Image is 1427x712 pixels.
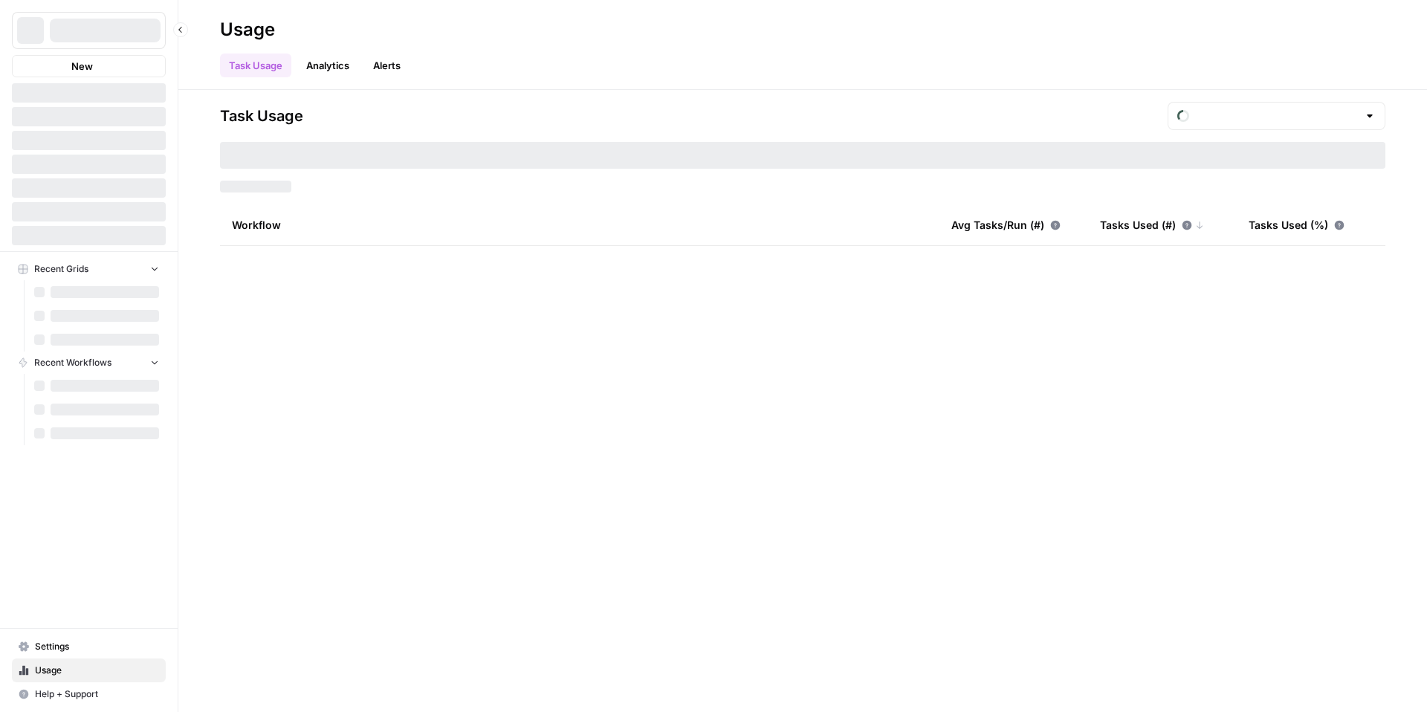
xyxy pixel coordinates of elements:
span: Recent Grids [34,262,88,276]
span: Recent Workflows [34,356,111,369]
button: Help + Support [12,682,166,706]
a: Usage [12,658,166,682]
div: Tasks Used (#) [1100,204,1204,245]
div: Workflow [232,204,928,245]
span: New [71,59,93,74]
button: Alerts [364,54,410,77]
a: Settings [12,635,166,658]
button: Recent Workflows [12,352,166,374]
span: Task Usage [220,106,303,126]
button: Recent Grids [12,258,166,280]
span: Usage [35,664,159,677]
a: Analytics [297,54,358,77]
div: Usage [220,18,275,42]
span: Settings [35,640,159,653]
div: Tasks Used (%) [1249,204,1345,245]
div: Avg Tasks/Run (#) [951,204,1061,245]
a: Task Usage [220,54,291,77]
span: Help + Support [35,687,159,701]
button: New [12,55,166,77]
